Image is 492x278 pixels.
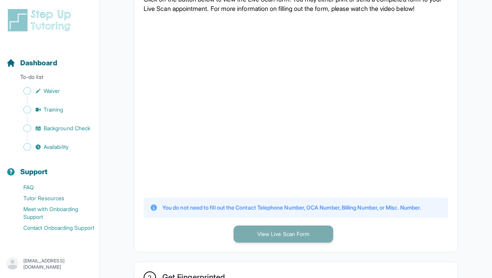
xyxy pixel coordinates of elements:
span: Dashboard [20,58,57,68]
img: logo [6,8,76,33]
span: Support [20,166,48,177]
button: Support [3,154,96,180]
span: Training [44,106,63,114]
a: Training [6,104,99,115]
span: Availability [44,143,69,151]
a: Availability [6,142,99,152]
button: [EMAIL_ADDRESS][DOMAIN_NAME] [6,257,93,271]
p: You do not need to fill out the Contact Telephone Number, OCA Number, Billing Number, or Misc. Nu... [162,204,421,212]
iframe: YouTube video player [144,19,416,190]
a: Meet with Onboarding Support [6,204,99,222]
p: [EMAIL_ADDRESS][DOMAIN_NAME] [23,258,93,270]
a: Waiver [6,86,99,96]
a: Contact Onboarding Support [6,222,99,233]
a: Tutor Resources [6,193,99,204]
a: Dashboard [6,58,57,68]
a: View Live Scan Form [234,230,333,238]
a: FAQ [6,182,99,193]
a: Background Check [6,123,99,134]
span: Background Check [44,124,90,132]
button: View Live Scan Form [234,226,333,243]
button: Dashboard [3,45,96,72]
span: Waiver [44,87,60,95]
p: To-do list [3,73,96,84]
